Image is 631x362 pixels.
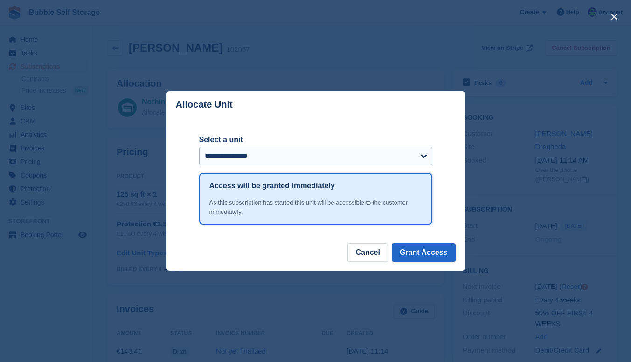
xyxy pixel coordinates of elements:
[347,243,388,262] button: Cancel
[199,134,432,145] label: Select a unit
[607,9,622,24] button: close
[392,243,456,262] button: Grant Access
[209,198,422,216] div: As this subscription has started this unit will be accessible to the customer immediately.
[176,99,233,110] p: Allocate Unit
[209,180,335,191] h1: Access will be granted immediately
